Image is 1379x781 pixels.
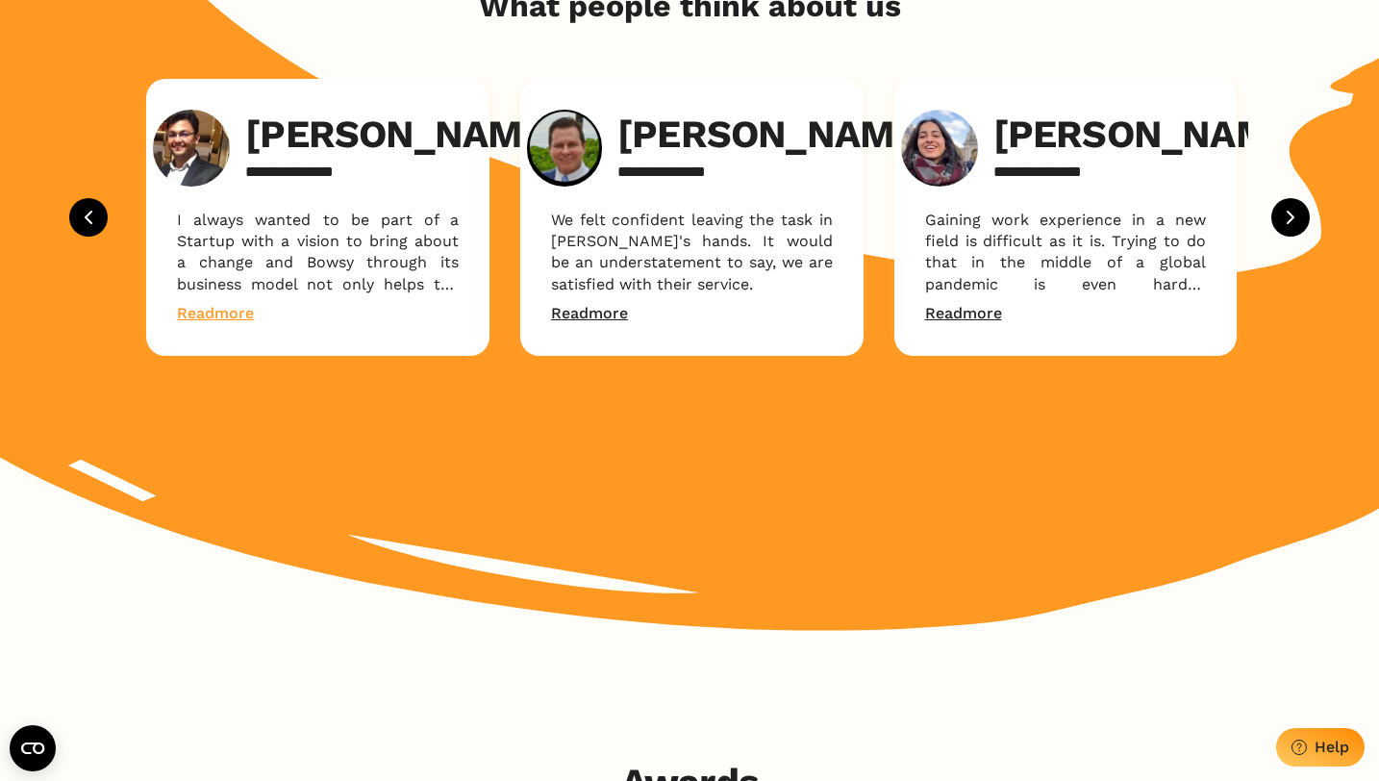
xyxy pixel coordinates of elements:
[245,112,560,158] h3: [PERSON_NAME]
[153,110,230,187] img: Rachit Rastogi
[177,210,459,296] p: I always wanted to be part of a Startup with a vision to bring about a change and Bowsy through i...
[10,725,56,771] button: Open CMP widget
[1276,728,1365,767] button: Help
[551,210,833,296] p: We felt confident leaving the task in [PERSON_NAME]'s hands. It would be an understatement to say...
[993,112,1308,158] h3: [PERSON_NAME]
[1271,198,1310,237] button: Next
[925,303,1002,324] a: Read more
[527,110,602,187] img: Dr. Samuel Van Eeden
[925,210,1207,296] p: Gaining work experience in a new field is difficult as it is. Trying to do that in the middle of ...
[1315,738,1349,756] div: Help
[177,303,254,324] a: Read more
[69,198,108,237] button: Previous
[901,110,978,187] img: Anna Marie Rezk
[551,303,628,324] a: Read more
[617,112,932,158] h3: [PERSON_NAME]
